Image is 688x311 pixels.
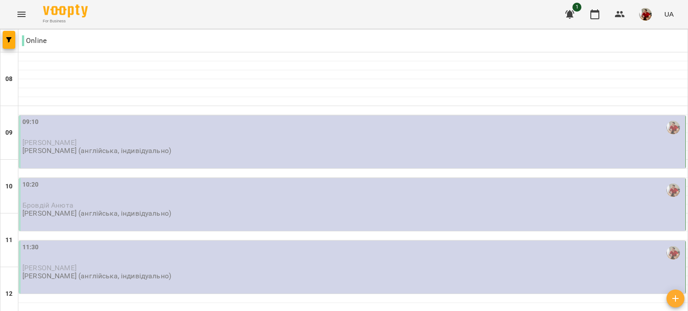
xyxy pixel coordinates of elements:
[661,6,677,22] button: UA
[666,183,680,197] img: Баргель Олег Романович (а)
[43,4,88,17] img: Voopty Logo
[5,74,13,84] h6: 08
[22,138,77,147] span: [PERSON_NAME]
[22,117,39,127] label: 09:10
[22,272,171,280] p: [PERSON_NAME] (англійська, індивідуально)
[22,264,77,272] span: [PERSON_NAME]
[22,243,39,252] label: 11:30
[5,182,13,192] h6: 10
[11,4,32,25] button: Menu
[22,35,47,46] p: Online
[639,8,652,21] img: 2f467ba34f6bcc94da8486c15015e9d3.jpg
[5,235,13,245] h6: 11
[666,121,680,134] img: Баргель Олег Романович (а)
[664,9,674,19] span: UA
[5,289,13,299] h6: 12
[22,209,171,217] p: [PERSON_NAME] (англійська, індивідуально)
[572,3,581,12] span: 1
[666,246,680,260] img: Баргель Олег Романович (а)
[22,147,171,154] p: [PERSON_NAME] (англійська, індивідуально)
[22,201,73,209] span: Бровдій Анюта
[43,18,88,24] span: For Business
[666,290,684,307] button: Створити урок
[22,180,39,190] label: 10:20
[5,128,13,138] h6: 09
